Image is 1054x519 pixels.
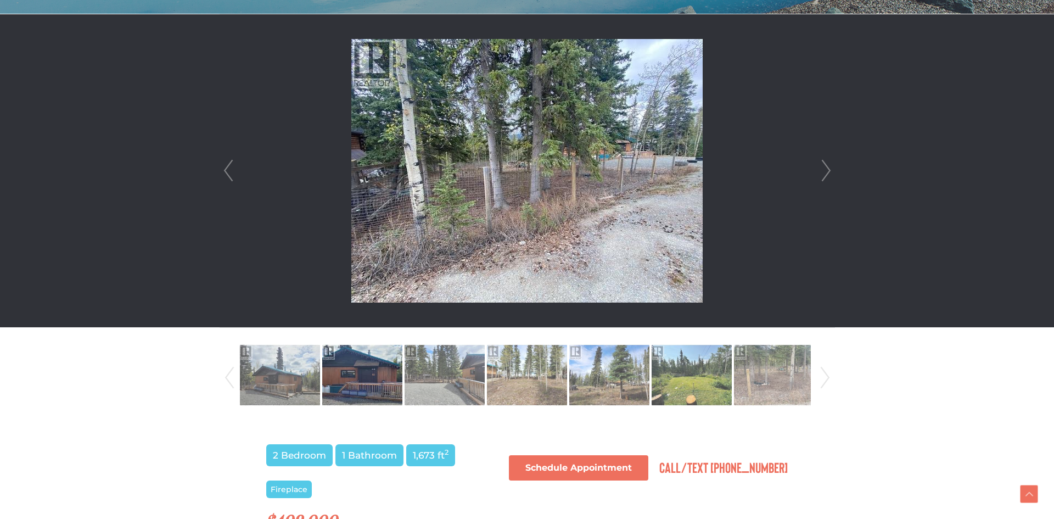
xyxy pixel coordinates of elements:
[817,341,833,415] a: Next
[266,444,333,466] span: 2 Bedroom
[569,344,649,406] img: Property-28375005-Photo-5.jpg
[351,39,703,303] img: 119 Alsek Crescent, Haines Junction, Yukon Y0B 1L0 - Photo 10 - 16501
[445,448,448,456] sup: 2
[266,481,312,498] span: Fireplace
[335,444,403,466] span: 1 Bathroom
[818,14,834,327] a: Next
[221,341,238,415] a: Prev
[525,464,632,472] span: Schedule Appointment
[405,344,485,406] img: Property-28375005-Photo-3.jpg
[406,444,455,466] span: 1,673 ft
[322,344,402,406] img: Property-28375005-Photo-2.jpg
[240,344,320,406] img: Property-28375005-Photo-1.jpg
[487,344,567,406] img: Property-28375005-Photo-4.jpg
[652,344,732,406] img: Property-28375005-Photo-6.jpg
[734,344,814,406] img: Property-28375005-Photo-7.jpg
[220,14,237,327] a: Prev
[509,455,648,481] a: Schedule Appointment
[659,459,788,476] span: Call/Text [PHONE_NUMBER]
